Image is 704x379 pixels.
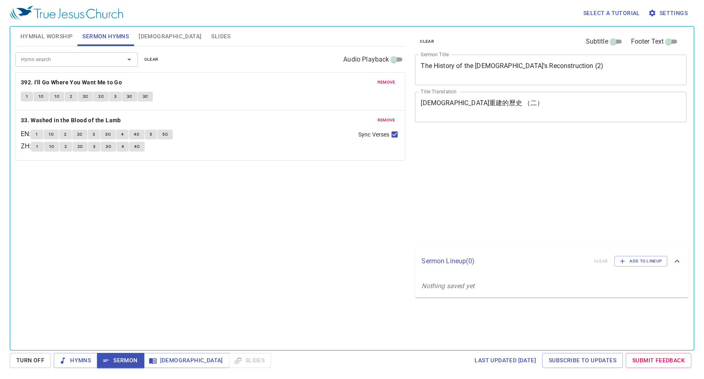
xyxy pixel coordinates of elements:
[422,256,587,266] p: Sermon Lineup ( 0 )
[88,142,100,152] button: 3
[93,143,95,150] span: 3
[26,93,28,100] span: 1
[139,55,163,64] button: clear
[109,92,121,101] button: 3
[121,131,124,138] span: 4
[54,93,60,100] span: 1C
[377,117,395,124] span: remove
[139,31,201,42] span: [DEMOGRAPHIC_DATA]
[65,92,77,101] button: 2
[70,93,72,100] span: 2
[144,56,159,63] span: clear
[121,143,124,150] span: 4
[145,130,157,139] button: 5
[64,143,67,150] span: 2
[620,258,662,265] span: Add to Lineup
[117,142,129,152] button: 4
[104,355,137,366] span: Sermon
[31,130,43,139] button: 1
[549,355,616,366] span: Subscribe to Updates
[16,355,44,366] span: Turn Off
[134,131,139,138] span: 4C
[373,77,400,87] button: remove
[542,353,623,368] a: Subscribe to Updates
[415,37,439,46] button: clear
[44,130,59,139] button: 1C
[583,8,640,18] span: Select a tutorial
[377,79,395,86] span: remove
[100,130,116,139] button: 3C
[134,143,140,150] span: 4C
[422,282,474,290] i: Nothing saved yet
[150,131,152,138] span: 5
[586,37,608,46] span: Subtitle
[116,130,128,139] button: 4
[82,31,129,42] span: Sermon Hymns
[412,131,633,245] iframe: from-child
[614,256,667,267] button: Add to Lineup
[33,92,49,101] button: 1C
[31,142,43,152] button: 1
[59,130,71,139] button: 2
[358,130,389,139] span: Sync Verses
[647,6,691,21] button: Settings
[632,355,685,366] span: Submit Feedback
[373,115,400,125] button: remove
[44,142,60,152] button: 1C
[21,129,31,139] p: EN :
[60,142,72,152] button: 2
[49,92,65,101] button: 1C
[21,115,121,126] b: 33. Washed in the Blood of the Lamb
[124,54,135,65] button: Open
[150,355,223,366] span: [DEMOGRAPHIC_DATA]
[98,93,104,100] span: 2C
[162,131,168,138] span: 5C
[35,131,38,138] span: 1
[49,143,55,150] span: 1C
[580,6,643,21] button: Select a tutorial
[343,55,389,64] span: Audio Playback
[421,99,681,115] textarea: [DEMOGRAPHIC_DATA]重建的歷史 （二）
[10,6,123,20] img: True Jesus Church
[10,353,51,368] button: Turn Off
[21,141,31,151] p: ZH :
[21,77,124,88] button: 392. I'll Go Where You Want Me to Go
[105,131,111,138] span: 3C
[211,31,230,42] span: Slides
[83,93,88,100] span: 2C
[129,142,145,152] button: 4C
[60,355,91,366] span: Hymns
[78,92,93,101] button: 2C
[471,353,539,368] a: Last updated [DATE]
[21,92,33,101] button: 1
[101,142,116,152] button: 3C
[72,130,88,139] button: 2C
[106,143,111,150] span: 3C
[474,355,536,366] span: Last updated [DATE]
[631,37,664,46] span: Footer Text
[143,93,148,100] span: 3C
[64,131,66,138] span: 2
[127,93,132,100] span: 3C
[138,92,153,101] button: 3C
[77,143,83,150] span: 2C
[49,131,54,138] span: 1C
[144,353,230,368] button: [DEMOGRAPHIC_DATA]
[21,77,122,88] b: 392. I'll Go Where You Want Me to Go
[97,353,144,368] button: Sermon
[415,248,689,275] div: Sermon Lineup(0)clearAdd to Lineup
[420,38,434,45] span: clear
[650,8,688,18] span: Settings
[114,93,117,100] span: 3
[129,130,144,139] button: 4C
[88,130,100,139] button: 3
[157,130,173,139] button: 5C
[38,93,44,100] span: 1C
[73,142,88,152] button: 2C
[54,353,97,368] button: Hymns
[21,115,122,126] button: 33. Washed in the Blood of the Lamb
[36,143,38,150] span: 1
[626,353,691,368] a: Submit Feedback
[20,31,73,42] span: Hymnal Worship
[93,92,109,101] button: 2C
